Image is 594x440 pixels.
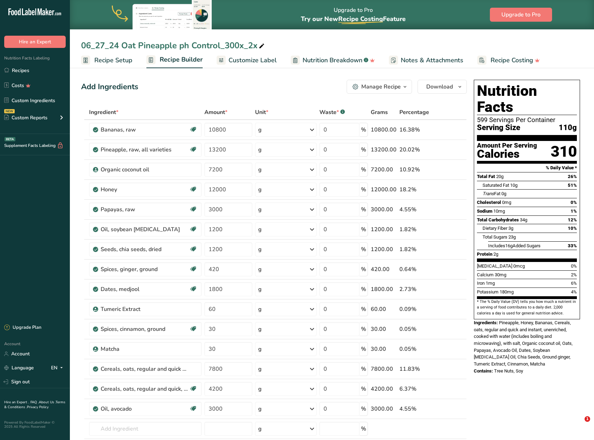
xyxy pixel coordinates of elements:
[258,225,262,234] div: g
[371,345,397,353] div: 30.00
[508,234,516,240] span: 23g
[101,325,188,333] div: Spices, cinnamon, ground
[81,81,138,93] div: Add Ingredients
[258,245,262,254] div: g
[4,420,66,429] div: Powered By FoodLabelMaker © 2025 All Rights Reserved
[371,146,397,154] div: 13200.00
[477,281,485,286] span: Iron
[258,285,262,293] div: g
[229,56,277,65] span: Customize Label
[568,174,577,179] span: 26%
[101,265,188,274] div: Spices, ginger, ground
[4,362,34,374] a: Language
[500,289,514,294] span: 180mg
[493,208,505,214] span: 10mg
[513,263,525,269] span: 0mcg
[399,146,434,154] div: 20.02%
[477,149,537,159] div: Calories
[101,165,188,174] div: Organic coconut oil
[399,265,434,274] div: 0.64%
[101,285,188,293] div: Dates, medjool
[477,123,520,132] span: Serving Size
[486,281,495,286] span: 1mg
[101,146,188,154] div: Pineapple, raw, all varieties
[477,289,499,294] span: Potassium
[501,10,541,19] span: Upgrade to Pro
[101,345,188,353] div: Matcha
[101,245,188,254] div: Seeds, chia seeds, dried
[204,108,227,116] span: Amount
[4,400,29,405] a: Hire an Expert .
[4,400,65,410] a: Terms & Conditions .
[258,146,262,154] div: g
[571,281,577,286] span: 6%
[399,385,434,393] div: 6.37%
[571,263,577,269] span: 0%
[4,109,15,113] div: NEW
[81,52,132,68] a: Recipe Setup
[399,405,434,413] div: 4.55%
[585,416,590,422] span: 1
[258,305,262,313] div: g
[319,108,345,116] div: Waste
[258,325,262,333] div: g
[389,52,463,68] a: Notes & Attachments
[399,108,429,116] span: Percentage
[477,217,519,222] span: Total Carbohydrates
[371,385,397,393] div: 4200.00
[4,114,48,121] div: Custom Reports
[258,265,262,274] div: g
[371,126,397,134] div: 10800.00
[502,200,511,205] span: 0mg
[291,52,375,68] a: Nutrition Breakdown
[399,365,434,373] div: 11.83%
[347,80,412,94] button: Manage Recipe
[258,165,262,174] div: g
[81,39,266,52] div: 06_27_24 Oat Pineapple ph Control_300x_2x
[258,425,262,433] div: g
[426,83,453,91] span: Download
[483,191,500,196] span: Fat
[568,183,577,188] span: 51%
[258,365,262,373] div: g
[371,185,397,194] div: 12000.00
[39,400,56,405] a: About Us .
[101,126,188,134] div: Bananas, raw
[483,226,507,231] span: Dietary Fiber
[371,285,397,293] div: 1800.00
[371,205,397,214] div: 3000.00
[258,385,262,393] div: g
[477,83,577,115] h1: Nutrition Facts
[399,285,434,293] div: 2.73%
[399,325,434,333] div: 0.05%
[477,208,492,214] span: Sodium
[477,200,501,205] span: Cholesterol
[490,8,552,22] button: Upgrade to Pro
[255,108,268,116] span: Unit
[568,226,577,231] span: 10%
[101,305,188,313] div: Tumeric Extract
[301,15,406,23] span: Try our New Feature
[559,123,577,132] span: 110g
[399,126,434,134] div: 16.38%
[258,345,262,353] div: g
[371,108,388,116] span: Grams
[338,15,383,23] span: Recipe Costing
[474,320,573,367] span: Pineapple, Honey, Bananas, Cereals, oats, regular and quick and instant, unenriched, cooked with ...
[101,185,188,194] div: Honey
[89,422,202,436] input: Add Ingredient
[571,289,577,294] span: 4%
[146,52,203,69] a: Recipe Builder
[371,225,397,234] div: 1200.00
[399,165,434,174] div: 10.92%
[399,225,434,234] div: 1.82%
[30,400,39,405] a: FAQ .
[474,368,493,374] span: Contains:
[27,405,49,410] a: Privacy Policy
[371,245,397,254] div: 1200.00
[51,364,66,372] div: EN
[371,365,397,373] div: 7800.00
[258,185,262,194] div: g
[5,137,15,141] div: BETA
[160,55,203,64] span: Recipe Builder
